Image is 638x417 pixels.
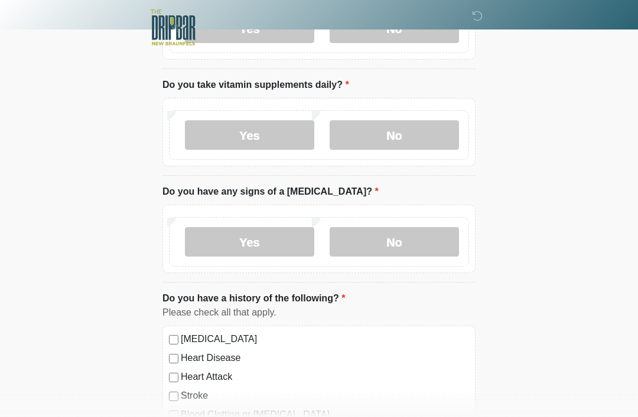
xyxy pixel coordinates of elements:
img: The DRIPBaR - New Braunfels Logo [151,9,196,47]
input: Stroke [169,392,178,402]
div: Please check all that apply. [162,306,476,320]
label: Do you take vitamin supplements daily? [162,78,349,93]
input: Heart Disease [169,354,178,364]
label: No [330,121,459,150]
label: Yes [185,228,314,257]
input: Heart Attack [169,373,178,383]
label: Heart Disease [181,352,469,366]
label: No [330,228,459,257]
label: Do you have a history of the following? [162,292,345,306]
label: Yes [185,121,314,150]
label: Heart Attack [181,370,469,385]
label: Do you have any signs of a [MEDICAL_DATA]? [162,185,379,199]
input: [MEDICAL_DATA] [169,336,178,345]
label: Stroke [181,389,469,403]
label: [MEDICAL_DATA] [181,333,469,347]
